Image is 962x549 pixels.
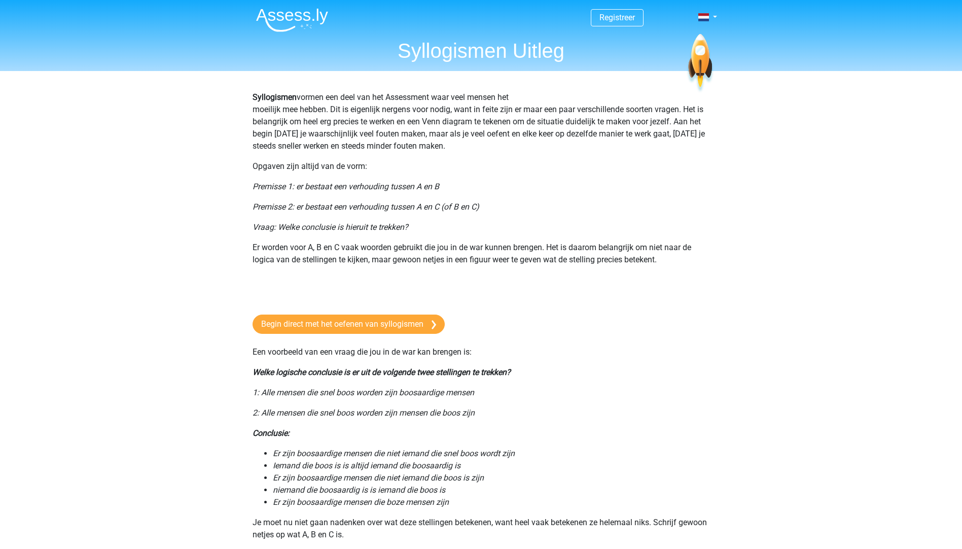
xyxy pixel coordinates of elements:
p: Er worden voor A, B en C vaak woorden gebruikt die jou in de war kunnen brengen. Het is daarom be... [253,242,710,266]
a: Registreer [599,13,635,22]
p: Een voorbeeld van een vraag die jou in de war kan brengen is: [253,346,710,358]
img: Assessly [256,8,328,32]
i: Iemand die boos is is altijd iemand die boosaardig is [273,461,460,470]
b: Syllogismen [253,92,297,102]
p: Je moet nu niet gaan nadenken over wat deze stellingen betekenen, want heel vaak betekenen ze hel... [253,517,710,541]
i: Premisse 1: er bestaat een verhouding tussen A en B [253,182,439,191]
img: spaceship.7d73109d6933.svg [686,34,714,93]
h1: Syllogismen Uitleg [248,39,715,63]
i: Premisse 2: er bestaat een verhouding tussen A en C (of B en C) [253,202,479,212]
i: Er zijn boosaardige mensen die niet iemand die snel boos wordt zijn [273,449,515,458]
i: niemand die boosaardig is is iemand die boos is [273,485,445,495]
a: Begin direct met het oefenen van syllogismen [253,315,445,334]
i: Welke logische conclusie is er uit de volgende twee stellingen te trekken? [253,367,511,377]
i: Conclusie: [253,428,290,438]
i: Er zijn boosaardige mensen die niet iemand die boos is zijn [273,473,484,483]
i: 2: Alle mensen die snel boos worden zijn mensen die boos zijn [253,408,475,418]
p: Opgaven zijn altijd van de vorm: [253,160,710,173]
i: 1: Alle mensen die snel boos worden zijn boosaardige mensen [253,388,474,397]
i: Vraag: Welke conclusie is hieruit te trekken? [253,222,408,232]
img: arrow-right.e5bd35279c78.svg [432,320,436,329]
p: vormen een deel van het Assessment waar veel mensen het moeilijk mee hebben. Dit is eigenlijk ner... [253,91,710,152]
i: Er zijn boosaardige mensen die boze mensen zijn [273,497,449,507]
